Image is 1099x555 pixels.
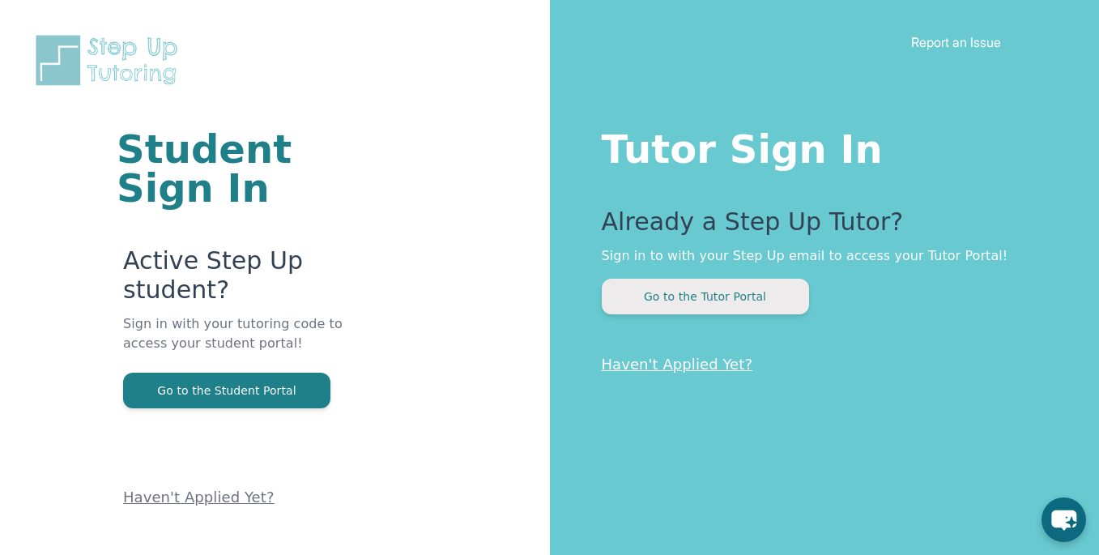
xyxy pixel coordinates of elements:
p: Active Step Up student? [123,246,356,314]
a: Haven't Applied Yet? [123,489,275,506]
a: Haven't Applied Yet? [602,356,753,373]
p: Sign in with your tutoring code to access your student portal! [123,314,356,373]
img: Step Up Tutoring horizontal logo [32,32,188,88]
a: Go to the Student Portal [123,382,330,398]
button: Go to the Student Portal [123,373,330,408]
a: Go to the Tutor Portal [602,288,809,304]
p: Sign in to with your Step Up email to access your Tutor Portal! [602,246,1035,266]
h1: Tutor Sign In [602,123,1035,169]
h1: Student Sign In [117,130,356,207]
button: Go to the Tutor Portal [602,279,809,314]
p: Already a Step Up Tutor? [602,207,1035,246]
a: Report an Issue [911,34,1001,50]
button: chat-button [1041,497,1086,542]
